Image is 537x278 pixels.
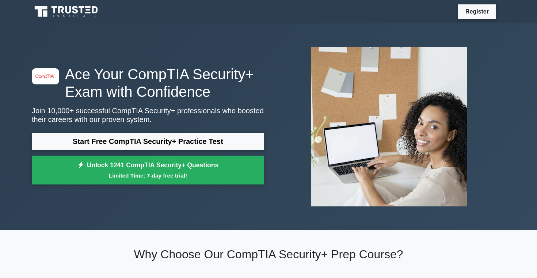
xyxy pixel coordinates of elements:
[32,247,505,261] h2: Why Choose Our CompTIA Security+ Prep Course?
[32,65,264,100] h1: Ace Your CompTIA Security+ Exam with Confidence
[32,156,264,185] a: Unlock 1241 CompTIA Security+ QuestionsLimited Time: 7-day free trial!
[461,7,493,16] a: Register
[32,106,264,124] p: Join 10,000+ successful CompTIA Security+ professionals who boosted their careers with our proven...
[41,171,255,180] small: Limited Time: 7-day free trial!
[32,133,264,150] a: Start Free CompTIA Security+ Practice Test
